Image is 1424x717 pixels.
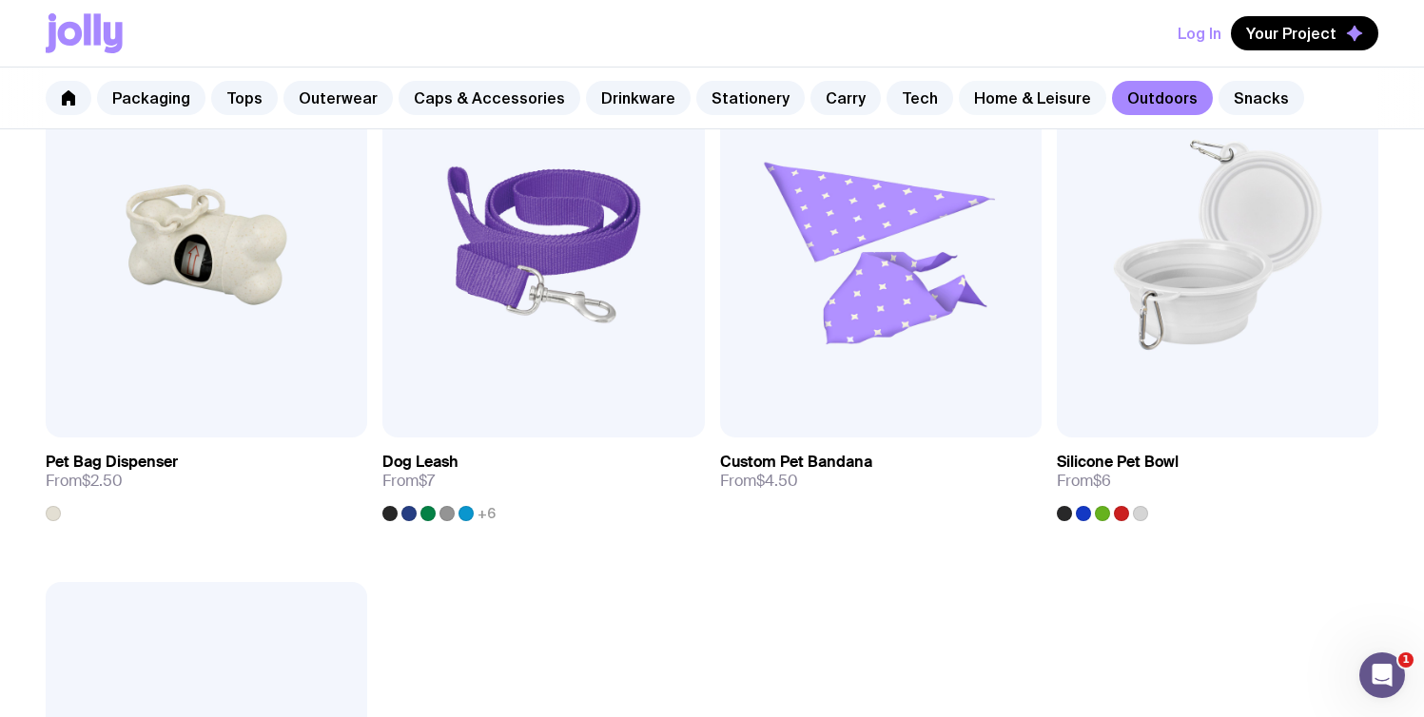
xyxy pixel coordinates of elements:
[720,437,1042,506] a: Custom Pet BandanaFrom$4.50
[382,472,435,491] span: From
[1093,471,1111,491] span: $6
[478,506,496,521] span: +6
[1057,453,1179,472] h3: Silicone Pet Bowl
[82,471,123,491] span: $2.50
[696,81,805,115] a: Stationery
[1219,81,1304,115] a: Snacks
[382,453,458,472] h3: Dog Leash
[1057,472,1111,491] span: From
[46,453,178,472] h3: Pet Bag Dispenser
[1246,24,1336,43] span: Your Project
[419,471,435,491] span: $7
[211,81,278,115] a: Tops
[959,81,1106,115] a: Home & Leisure
[720,472,798,491] span: From
[720,453,872,472] h3: Custom Pet Bandana
[887,81,953,115] a: Tech
[382,437,704,521] a: Dog LeashFrom$7+6
[810,81,881,115] a: Carry
[756,471,798,491] span: $4.50
[586,81,691,115] a: Drinkware
[1178,16,1221,50] button: Log In
[46,437,367,521] a: Pet Bag DispenserFrom$2.50
[46,472,123,491] span: From
[399,81,580,115] a: Caps & Accessories
[1231,16,1378,50] button: Your Project
[1057,437,1378,521] a: Silicone Pet BowlFrom$6
[1398,652,1414,668] span: 1
[1359,652,1405,698] iframe: Intercom live chat
[97,81,205,115] a: Packaging
[283,81,393,115] a: Outerwear
[1112,81,1213,115] a: Outdoors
